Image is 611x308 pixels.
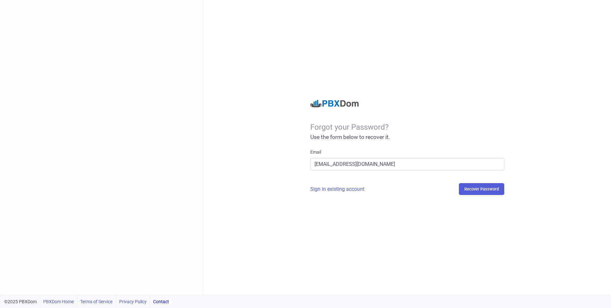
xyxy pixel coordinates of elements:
a: Privacy Policy [119,295,147,308]
a: Contact [153,295,169,308]
a: Sign in existing account [310,186,364,192]
span: Use the form below to recover it. [310,134,390,140]
div: Forgot your Password? [310,123,504,132]
button: Recover Password [459,183,504,195]
a: PBXDom Home [43,295,74,308]
input: Email [310,158,504,170]
a: Terms of Service [80,295,112,308]
div: ©2025 PBXDom [4,295,169,308]
label: Email [310,149,321,156]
